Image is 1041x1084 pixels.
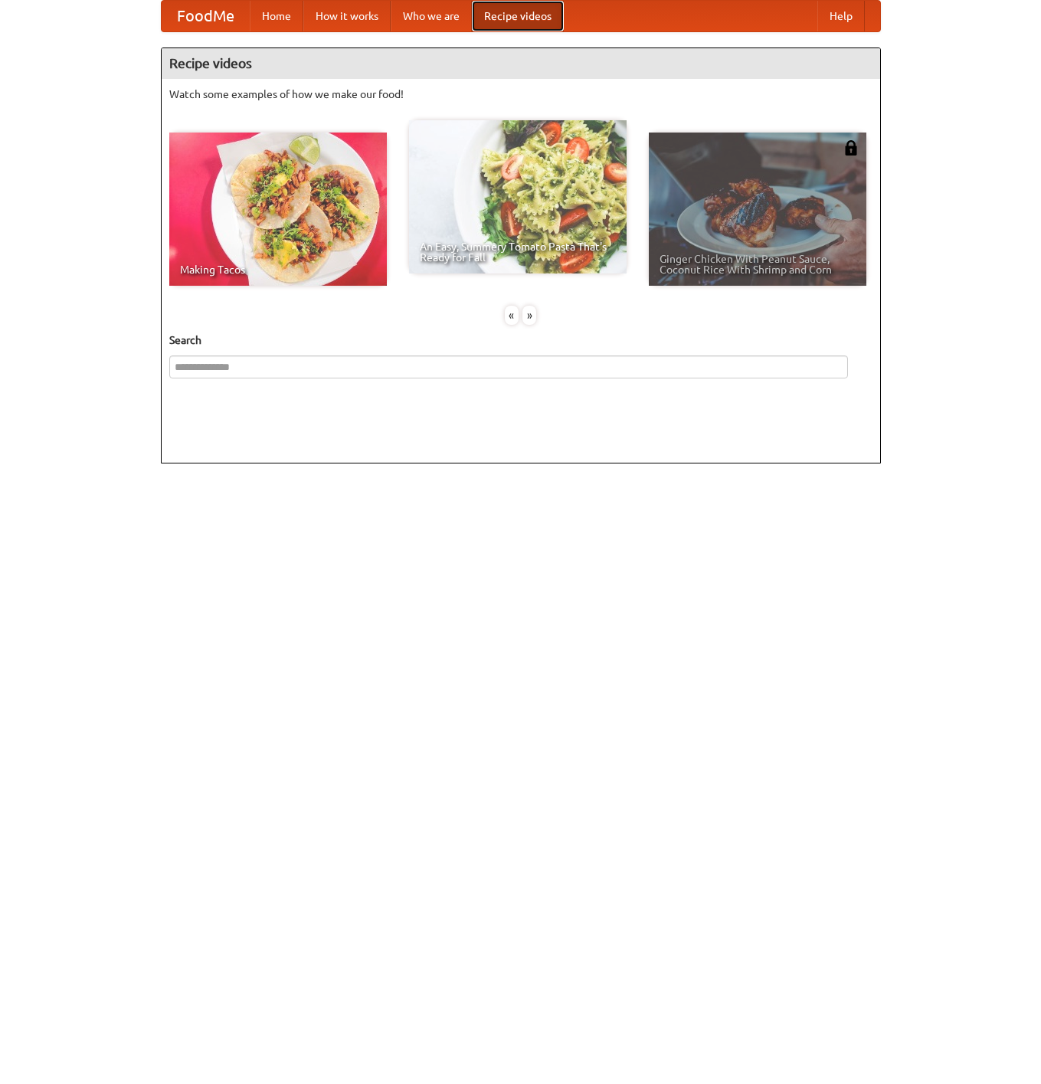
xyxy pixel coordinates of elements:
a: Recipe videos [472,1,564,31]
a: FoodMe [162,1,250,31]
div: » [522,306,536,325]
a: Who we are [391,1,472,31]
p: Watch some examples of how we make our food! [169,87,872,102]
h5: Search [169,332,872,348]
a: An Easy, Summery Tomato Pasta That's Ready for Fall [409,120,627,273]
a: Making Tacos [169,133,387,286]
span: Making Tacos [180,264,376,275]
a: Home [250,1,303,31]
div: « [505,306,519,325]
h4: Recipe videos [162,48,880,79]
a: How it works [303,1,391,31]
a: Help [817,1,865,31]
span: An Easy, Summery Tomato Pasta That's Ready for Fall [420,241,616,263]
img: 483408.png [843,140,859,156]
